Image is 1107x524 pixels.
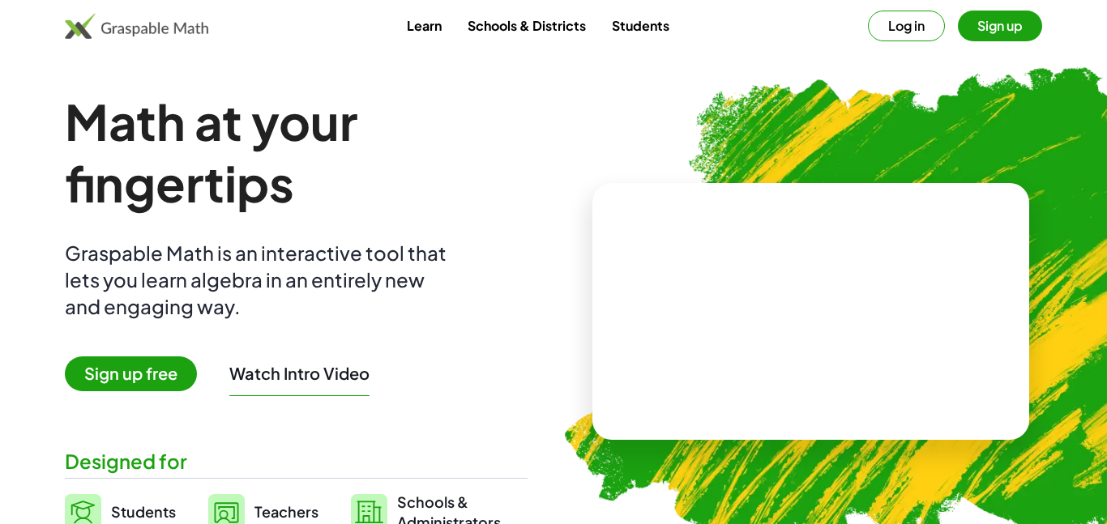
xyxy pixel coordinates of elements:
[599,11,682,40] a: Students
[958,11,1042,41] button: Sign up
[111,502,176,521] span: Students
[868,11,945,41] button: Log in
[229,363,370,384] button: Watch Intro Video
[65,91,528,214] h1: Math at your fingertips
[254,502,318,521] span: Teachers
[394,11,455,40] a: Learn
[65,240,454,320] div: Graspable Math is an interactive tool that lets you learn algebra in an entirely new and engaging...
[65,448,528,475] div: Designed for
[455,11,599,40] a: Schools & Districts
[65,356,197,391] span: Sign up free
[690,251,933,373] video: What is this? This is dynamic math notation. Dynamic math notation plays a central role in how Gr...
